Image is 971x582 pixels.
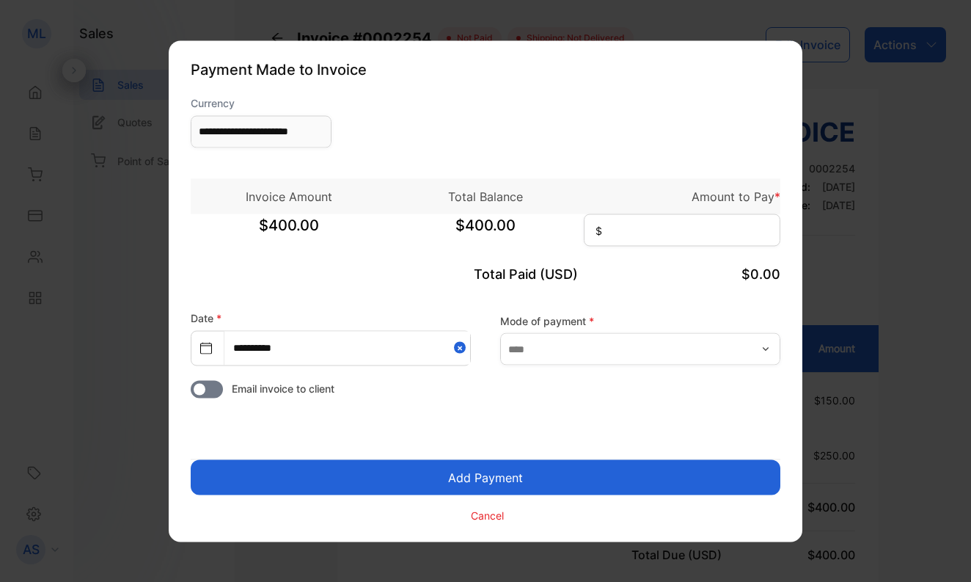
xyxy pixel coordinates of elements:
p: Invoice Amount [191,187,387,205]
span: $400.00 [191,214,387,250]
span: Email invoice to client [232,380,334,396]
span: $ [596,222,602,238]
label: Currency [191,95,331,110]
span: $0.00 [741,266,780,281]
button: Close [454,331,470,364]
p: Total Paid (USD) [387,263,584,283]
label: Date [191,311,221,324]
button: Add Payment [191,459,780,495]
p: Total Balance [387,187,584,205]
p: Cancel [471,508,504,523]
p: Payment Made to Invoice [191,58,780,80]
button: Open LiveChat chat widget [12,6,56,50]
span: $400.00 [387,214,584,250]
label: Mode of payment [500,313,780,329]
p: Amount to Pay [584,187,780,205]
